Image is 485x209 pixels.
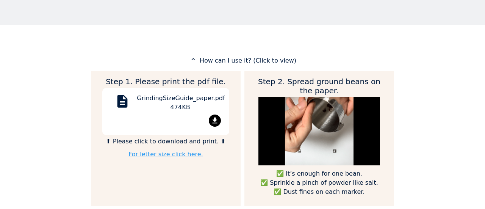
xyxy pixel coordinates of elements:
h2: Step 1. Please print the pdf file. [102,77,229,86]
p: How can I use it? (Click to view) [91,56,394,65]
mat-icon: description [113,94,131,112]
a: For letter size click here. [128,151,203,158]
mat-icon: expand_less [189,56,198,63]
div: GrindingSizeGuide_paper.pdf 474KB [137,94,224,115]
p: ✅ It’s enough for one bean. ✅ Sprinkle a pinch of powder like salt. ✅ Dust fines on each marker. [256,169,383,196]
mat-icon: file_download [209,115,221,127]
h2: Step 2. Spread ground beans on the paper. [256,77,383,95]
p: ⬆ Please click to download and print. ⬆ [102,137,229,146]
img: guide [258,97,380,165]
